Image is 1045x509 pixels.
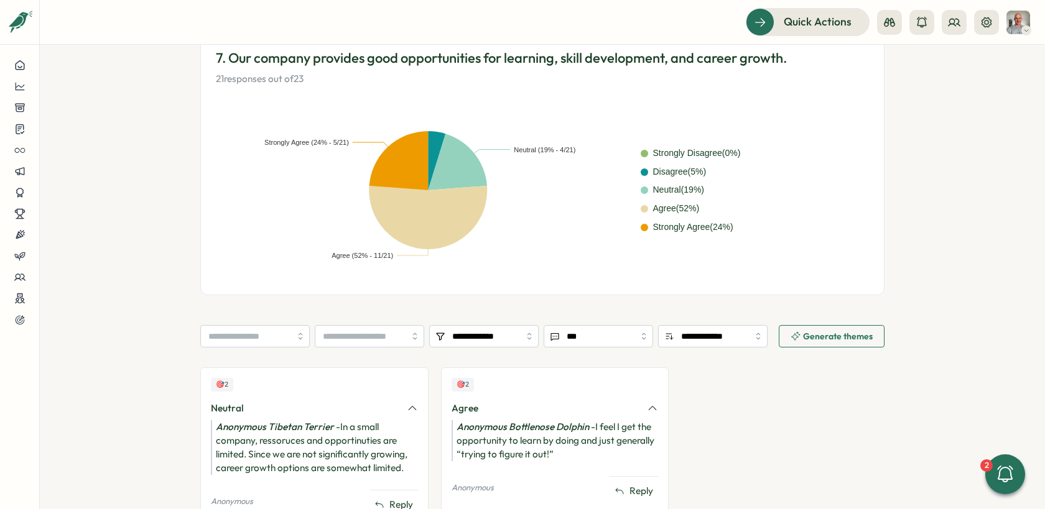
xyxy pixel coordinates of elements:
button: Generate themes [779,325,885,347]
div: Agree ( 52 %) [653,202,700,216]
div: Strongly Agree ( 24 %) [653,221,733,234]
span: Generate themes [803,332,873,341]
p: Anonymous [452,482,494,493]
span: Quick Actions [784,14,852,30]
i: Anonymous Bottlenose Dolphin [457,421,589,433]
div: Strongly Disagree ( 0 %) [653,147,741,160]
div: Neutral ( 19 %) [653,183,705,197]
p: 7. Our company provides good opportunities for learning, skill development, and career growth. [216,48,869,68]
text: Strongly Agree (24% - 5/21) [264,139,349,146]
div: Upvotes [211,378,233,391]
text: Neutral (19% - 4/21) [514,146,575,154]
img: Philipp Eberhardt [1006,11,1030,34]
div: Upvotes [452,378,474,391]
div: Agree [452,401,640,415]
button: 2 [985,454,1025,494]
div: Neutral [211,401,399,415]
button: Quick Actions [746,8,870,35]
span: Reply [629,484,653,498]
p: 21 responses out of 23 [216,72,869,86]
div: - In a small company, ressoruces and opportinuties are limited. Since we are not significantly gr... [211,420,418,475]
div: 2 [980,459,993,472]
button: Reply [610,482,658,500]
i: Anonymous Tibetan Terrier [216,421,334,433]
text: Agree (52% - 11/21) [332,252,393,259]
p: Anonymous [211,496,253,507]
div: - I feel I get the opportunity to learn by doing and just generally “trying to figure it out!” [452,420,659,461]
div: Disagree ( 5 %) [653,165,707,179]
